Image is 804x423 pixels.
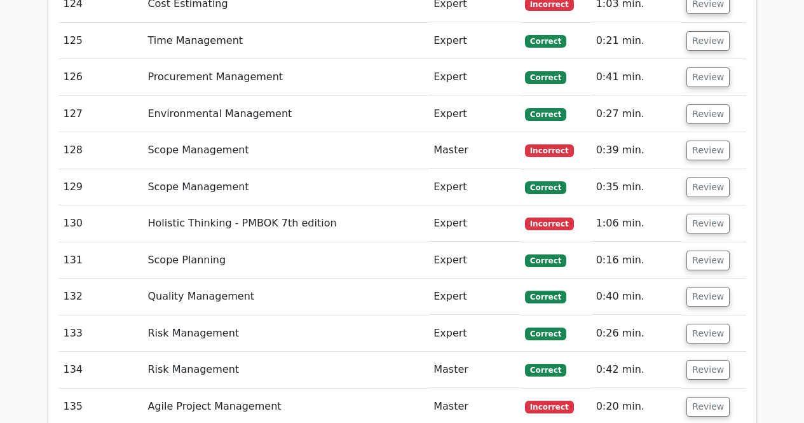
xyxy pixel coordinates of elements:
[428,279,520,315] td: Expert
[428,59,520,95] td: Expert
[686,360,730,380] button: Review
[58,59,143,95] td: 126
[428,242,520,279] td: Expert
[686,214,730,233] button: Review
[525,364,566,377] span: Correct
[591,59,682,95] td: 0:41 min.
[591,316,682,352] td: 0:26 min.
[591,242,682,279] td: 0:16 min.
[58,279,143,315] td: 132
[58,23,143,59] td: 125
[58,169,143,205] td: 129
[686,104,730,124] button: Review
[142,169,428,205] td: Scope Management
[525,328,566,340] span: Correct
[591,23,682,59] td: 0:21 min.
[58,242,143,279] td: 131
[686,141,730,160] button: Review
[58,352,143,388] td: 134
[686,67,730,87] button: Review
[525,144,574,157] span: Incorrect
[142,242,428,279] td: Scope Planning
[428,205,520,242] td: Expert
[591,96,682,132] td: 0:27 min.
[591,205,682,242] td: 1:06 min.
[428,96,520,132] td: Expert
[686,287,730,307] button: Review
[525,401,574,413] span: Incorrect
[142,59,428,95] td: Procurement Management
[525,254,566,267] span: Correct
[142,279,428,315] td: Quality Management
[686,251,730,270] button: Review
[142,23,428,59] td: Time Management
[591,132,682,169] td: 0:39 min.
[686,397,730,417] button: Review
[142,316,428,352] td: Risk Management
[525,71,566,84] span: Correct
[686,31,730,51] button: Review
[142,352,428,388] td: Risk Management
[428,352,520,388] td: Master
[525,291,566,303] span: Correct
[428,169,520,205] td: Expert
[591,169,682,205] td: 0:35 min.
[525,108,566,121] span: Correct
[525,218,574,230] span: Incorrect
[58,316,143,352] td: 133
[686,177,730,197] button: Review
[142,132,428,169] td: Scope Management
[591,352,682,388] td: 0:42 min.
[428,316,520,352] td: Expert
[142,96,428,132] td: Environmental Management
[525,181,566,194] span: Correct
[428,23,520,59] td: Expert
[525,35,566,48] span: Correct
[591,279,682,315] td: 0:40 min.
[428,132,520,169] td: Master
[142,205,428,242] td: Holistic Thinking - PMBOK 7th edition
[58,205,143,242] td: 130
[58,132,143,169] td: 128
[58,96,143,132] td: 127
[686,324,730,343] button: Review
